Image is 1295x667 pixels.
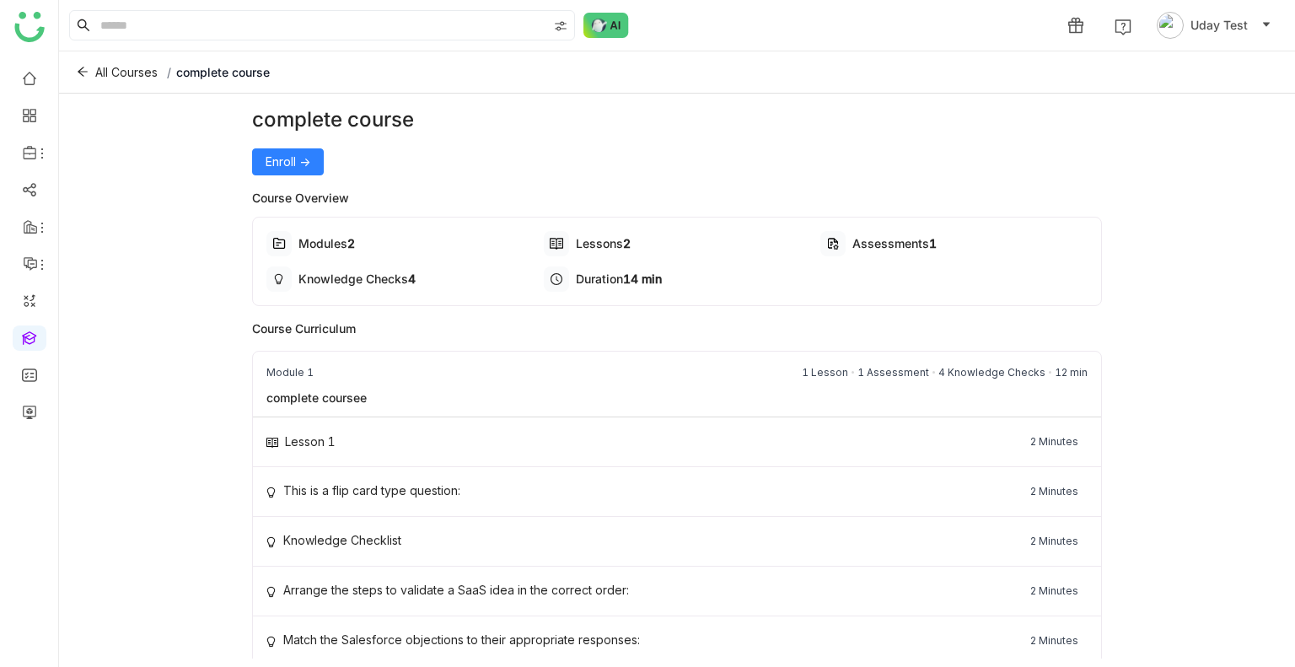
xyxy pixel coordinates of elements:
[95,63,158,82] span: All Courses
[252,189,1103,207] div: Course Overview
[283,583,629,597] div: Arrange the steps to validate a SaaS idea in the correct order:
[623,272,662,286] span: 14 min
[266,438,278,448] img: type
[298,236,347,250] span: Modules
[266,635,277,648] img: type
[1153,12,1275,39] button: Uday Test
[1030,484,1078,499] div: 2 Minutes
[1115,19,1131,35] img: help.svg
[1030,633,1078,648] div: 2 Minutes
[1030,584,1078,599] div: 2 Minutes
[266,585,277,599] img: type
[252,105,1103,135] div: complete course
[176,65,270,79] span: complete course
[1190,16,1248,35] span: Uday Test
[283,483,460,498] div: This is a flip card type question:
[266,365,314,380] div: Module 1
[266,535,277,549] img: type
[14,12,45,42] img: logo
[73,59,162,86] button: All Courses
[298,272,408,286] span: Knowledge Checks
[283,533,401,547] div: Knowledge Checklist
[252,320,1103,337] div: Course Curriculum
[826,237,840,250] img: type
[167,65,171,79] span: /
[550,237,563,250] img: type
[929,236,937,250] span: 1
[576,272,623,286] span: Duration
[347,236,355,250] span: 2
[408,272,416,286] span: 4
[285,434,336,449] div: Lesson 1
[554,19,567,33] img: search-type.svg
[283,632,640,647] div: Match the Salesforce objections to their appropriate responses:
[1030,434,1078,449] div: 2 Minutes
[252,148,324,175] button: Enroll ->
[576,236,623,250] span: Lessons
[253,389,380,406] div: complete coursee
[266,486,277,499] img: type
[266,153,310,171] span: Enroll ->
[272,237,286,250] img: type
[802,365,1088,380] div: 1 Lesson 1 Assessment 4 Knowledge Checks 12 min
[623,236,631,250] span: 2
[272,272,286,286] img: type
[1157,12,1184,39] img: avatar
[1030,534,1078,549] div: 2 Minutes
[852,236,929,250] span: Assessments
[583,13,629,38] img: ask-buddy-normal.svg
